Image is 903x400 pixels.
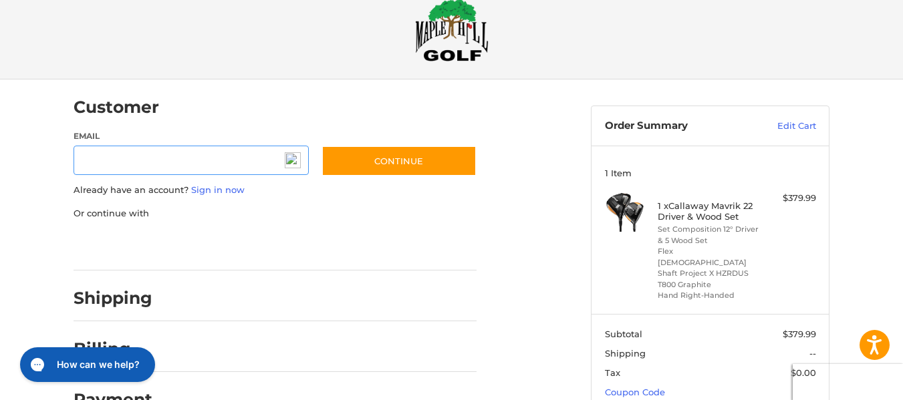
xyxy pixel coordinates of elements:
iframe: PayPal-venmo [296,233,396,257]
iframe: PayPal-paypal [70,233,170,257]
span: Tax [605,367,620,378]
a: Edit Cart [749,120,816,133]
span: Shipping [605,348,646,359]
li: Set Composition 12° Driver & 5 Wood Set [658,224,760,246]
li: Flex [DEMOGRAPHIC_DATA] [658,246,760,268]
li: Shaft Project X HZRDUS T800 Graphite [658,268,760,290]
span: Subtotal [605,329,642,339]
h3: 1 Item [605,168,816,178]
p: Or continue with [74,207,477,220]
a: Coupon Code [605,387,665,397]
div: $379.99 [763,192,816,205]
span: $379.99 [783,329,816,339]
label: Email [74,130,309,142]
span: -- [809,348,816,359]
li: Hand Right-Handed [658,290,760,301]
span: $0.00 [791,367,816,378]
h4: 1 x Callaway Mavrik 22 Driver & Wood Set [658,200,760,222]
button: Continue [321,146,477,176]
h2: Shipping [74,288,152,309]
iframe: Gorgias live chat messenger [13,343,159,387]
iframe: PayPal-paylater [182,233,283,257]
h3: Order Summary [605,120,749,133]
iframe: Google Customer Reviews [793,364,903,400]
img: npw-badge-icon-locked.svg [285,152,301,168]
h2: Customer [74,97,159,118]
a: Sign in now [191,184,245,195]
p: Already have an account? [74,184,477,197]
h2: Billing [74,339,152,359]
